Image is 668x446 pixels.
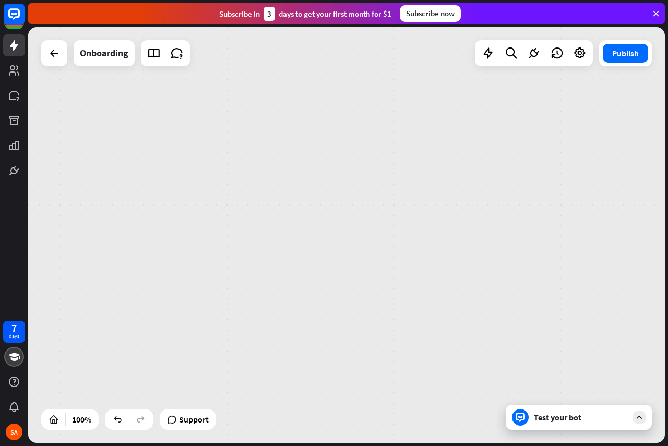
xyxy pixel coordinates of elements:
[3,321,25,343] a: 7 days
[219,7,391,21] div: Subscribe in days to get your first month for $1
[603,44,648,63] button: Publish
[80,40,128,66] div: Onboarding
[69,411,94,428] div: 100%
[264,7,275,21] div: 3
[400,5,461,22] div: Subscribe now
[534,412,628,423] div: Test your bot
[11,323,17,333] div: 7
[9,333,19,340] div: days
[6,424,22,440] div: SA
[179,411,209,428] span: Support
